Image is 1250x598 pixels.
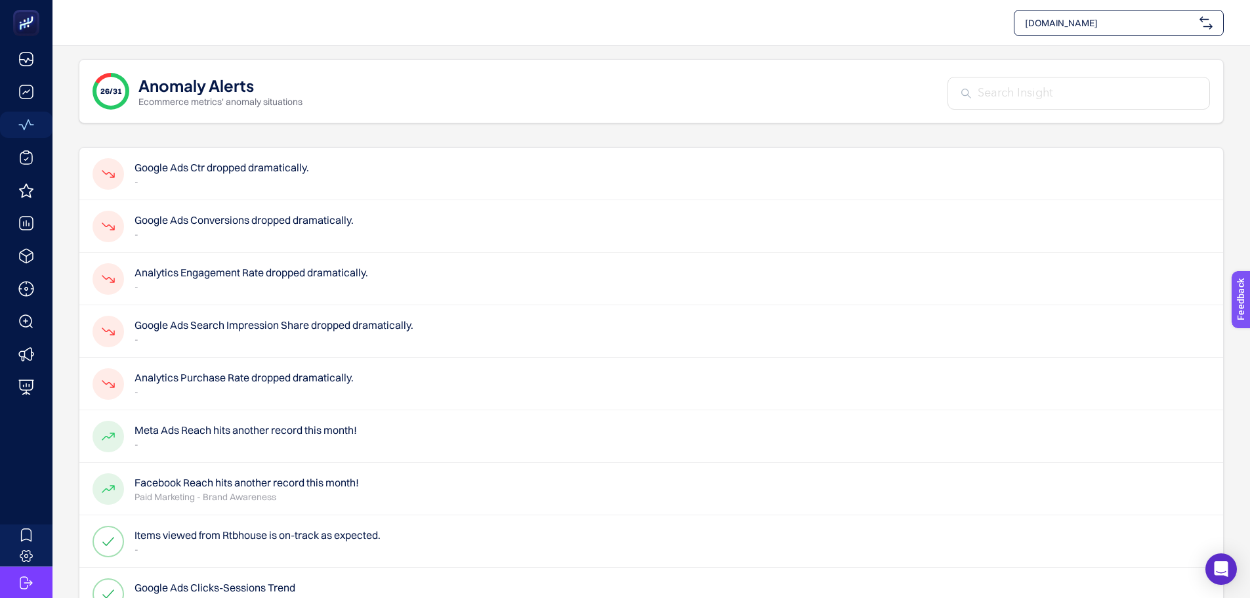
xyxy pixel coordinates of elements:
p: - [135,280,368,293]
h4: Google Ads Search Impression Share dropped dramatically. [135,317,413,333]
img: Search Insight [961,89,971,98]
p: - [135,385,354,398]
span: 26/31 [100,86,122,96]
span: Feedback [8,4,50,14]
h4: Analytics Purchase Rate dropped dramatically. [135,370,354,385]
h4: Meta Ads Reach hits another record this month! [135,422,357,438]
img: svg%3e [1199,16,1213,30]
p: - [135,228,354,241]
p: - [135,333,413,346]
input: Search Insight [978,85,1196,102]
p: Paid Marketing - Brand Awareness [135,490,359,503]
p: - [135,543,381,556]
p: - [135,438,357,451]
h4: Items viewed from Rtbhouse is on-track as expected. [135,527,381,543]
h4: Google Ads Clicks-Sessions Trend [135,580,295,595]
h1: Anomaly Alerts [138,74,254,95]
h4: Facebook Reach hits another record this month! [135,475,359,490]
div: Open Intercom Messenger [1205,553,1237,585]
span: [DOMAIN_NAME] [1025,16,1194,30]
h4: Analytics Engagement Rate dropped dramatically. [135,265,368,280]
h4: Google Ads Conversions dropped dramatically. [135,212,354,228]
h4: Google Ads Ctr dropped dramatically. [135,160,309,175]
p: - [135,175,309,188]
p: Ecommerce metrics' anomaly situations [138,95,302,108]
